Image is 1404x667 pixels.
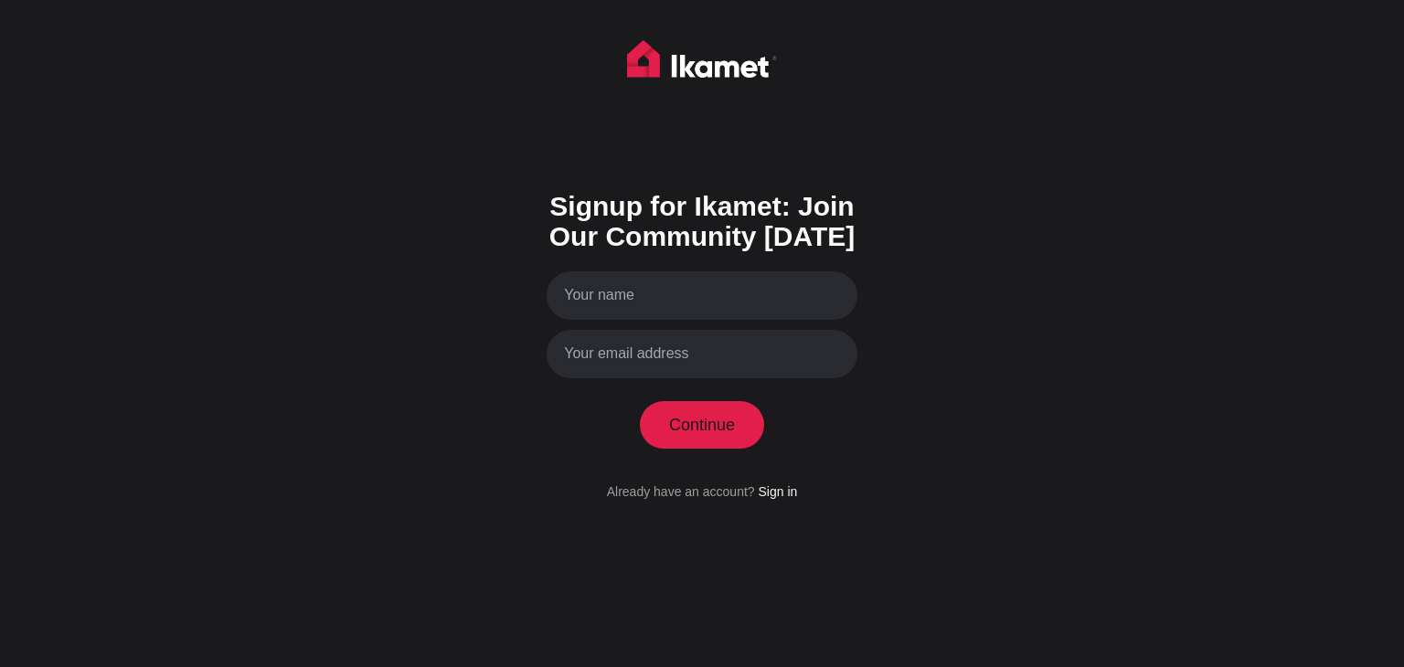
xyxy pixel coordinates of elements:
button: Continue [640,401,765,449]
span: Already have an account? [607,484,755,499]
input: Your email address [547,330,857,378]
a: Sign in [758,484,797,499]
h1: Signup for Ikamet: Join Our Community [DATE] [547,191,857,251]
input: Your name [547,271,857,320]
img: Ikamet home [627,40,777,86]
